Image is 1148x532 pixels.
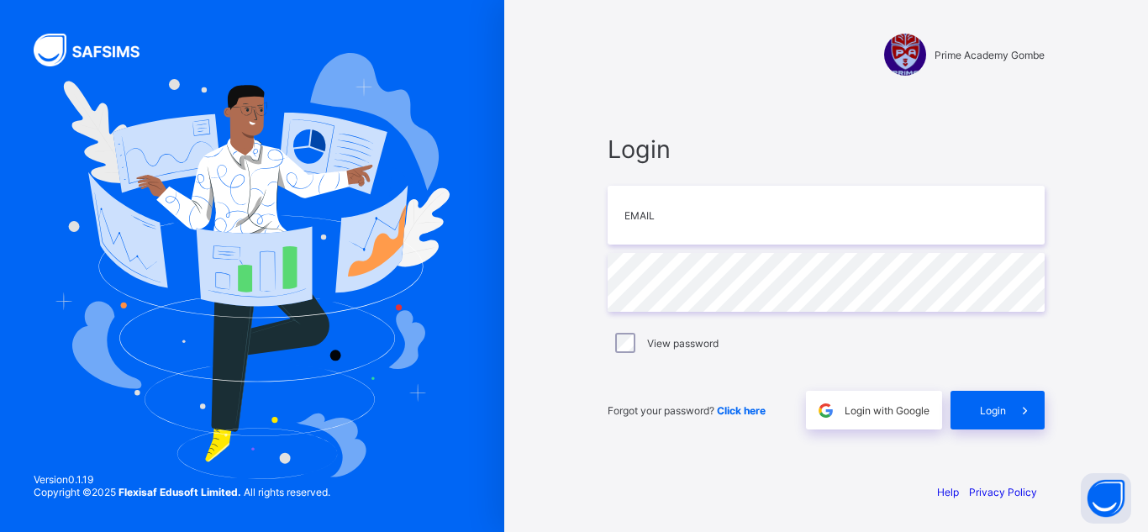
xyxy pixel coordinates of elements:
a: Click here [717,404,766,417]
span: Prime Academy Gombe [935,49,1045,61]
label: View password [647,337,719,350]
a: Help [937,486,959,498]
img: Hero Image [55,53,450,478]
img: google.396cfc9801f0270233282035f929180a.svg [816,401,835,420]
img: SAFSIMS Logo [34,34,160,66]
span: Copyright © 2025 All rights reserved. [34,486,330,498]
span: Login [608,134,1045,164]
span: Login with Google [845,404,929,417]
span: Login [980,404,1006,417]
strong: Flexisaf Edusoft Limited. [118,486,241,498]
button: Open asap [1081,473,1131,524]
span: Version 0.1.19 [34,473,330,486]
a: Privacy Policy [969,486,1037,498]
span: Forgot your password? [608,404,766,417]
